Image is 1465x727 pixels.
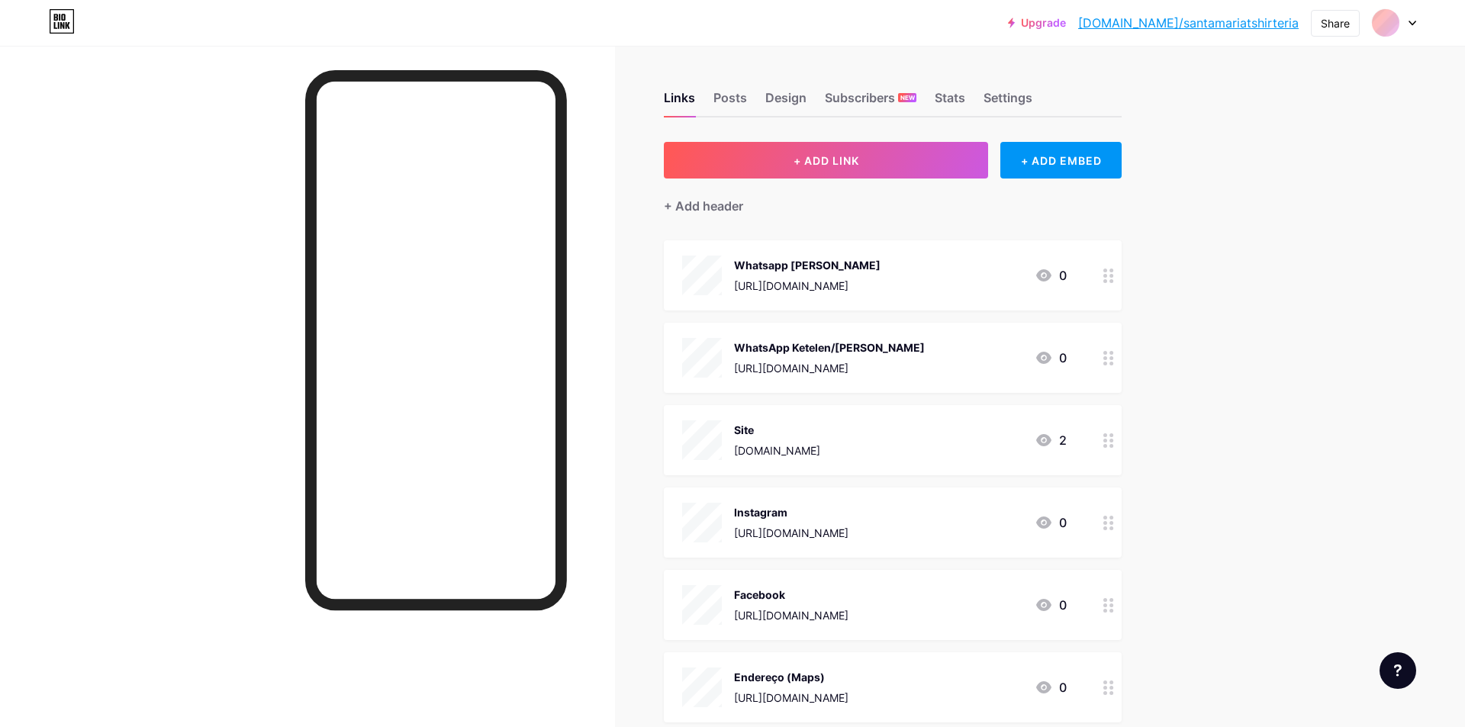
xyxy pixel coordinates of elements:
div: Stats [935,88,965,116]
div: WhatsApp Ketelen/[PERSON_NAME] [734,339,925,355]
div: Settings [984,88,1032,116]
div: Design [765,88,807,116]
div: [URL][DOMAIN_NAME] [734,690,848,706]
div: Posts [713,88,747,116]
div: + ADD EMBED [1000,142,1122,179]
a: Upgrade [1008,17,1066,29]
span: + ADD LINK [794,154,859,167]
div: 0 [1035,596,1067,614]
div: [URL][DOMAIN_NAME] [734,278,881,294]
div: + Add header [664,197,743,215]
span: NEW [900,93,915,102]
div: Subscribers [825,88,916,116]
div: 0 [1035,678,1067,696]
div: 0 [1035,513,1067,532]
div: Endereço (Maps) [734,669,848,685]
div: 0 [1035,349,1067,367]
div: [URL][DOMAIN_NAME] [734,360,925,376]
div: Facebook [734,587,848,603]
button: + ADD LINK [664,142,988,179]
div: Links [664,88,695,116]
div: 0 [1035,266,1067,285]
div: Share [1321,15,1350,31]
div: Whatsapp [PERSON_NAME] [734,257,881,273]
div: [DOMAIN_NAME] [734,442,820,458]
div: [URL][DOMAIN_NAME] [734,525,848,541]
div: 2 [1035,431,1067,449]
div: Site [734,422,820,438]
div: [URL][DOMAIN_NAME] [734,607,848,623]
div: Instagram [734,504,848,520]
a: [DOMAIN_NAME]/santamariatshirteria [1078,14,1299,32]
